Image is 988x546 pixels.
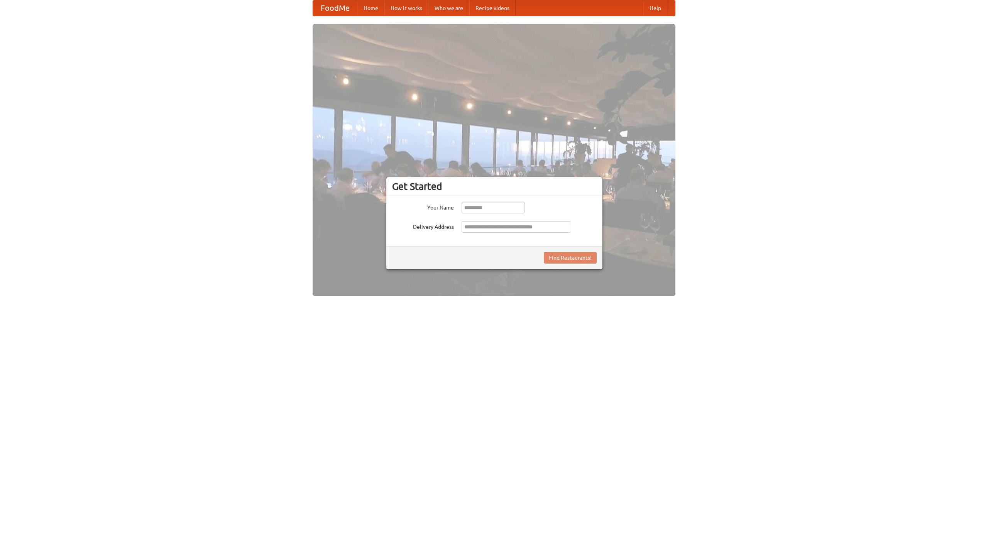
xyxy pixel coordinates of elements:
a: Home [357,0,384,16]
a: Recipe videos [469,0,516,16]
a: FoodMe [313,0,357,16]
a: Help [643,0,667,16]
a: Who we are [428,0,469,16]
button: Find Restaurants! [544,252,597,264]
label: Your Name [392,202,454,211]
label: Delivery Address [392,221,454,231]
h3: Get Started [392,181,597,192]
a: How it works [384,0,428,16]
